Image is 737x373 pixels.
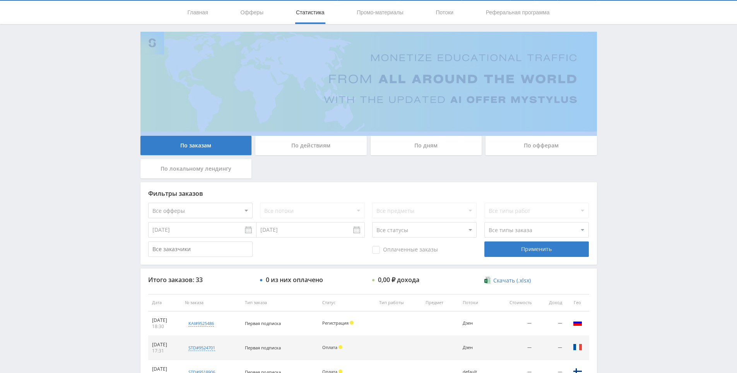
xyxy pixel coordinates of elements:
[493,277,531,284] span: Скачать (.xlsx)
[535,311,566,336] td: —
[435,1,454,24] a: Потоки
[492,311,536,336] td: —
[535,294,566,311] th: Доход
[484,276,491,284] img: xlsx
[188,320,214,327] div: kai#9525486
[148,190,589,197] div: Фильтры заказов
[266,276,323,283] div: 0 из них оплачено
[188,345,215,351] div: std#9524701
[240,1,265,24] a: Офферы
[148,241,253,257] input: Все заказчики
[181,294,241,311] th: № заказа
[484,241,589,257] div: Применить
[492,336,536,360] td: —
[486,136,597,155] div: По офферам
[566,294,589,311] th: Гео
[371,136,482,155] div: По дням
[140,32,597,132] img: Banner
[255,136,367,155] div: По действиям
[318,294,375,311] th: Статус
[148,294,181,311] th: Дата
[140,136,252,155] div: По заказам
[484,277,531,284] a: Скачать (.xlsx)
[485,1,551,24] a: Реферальная программа
[322,320,349,326] span: Регистрация
[422,294,459,311] th: Предмет
[140,159,252,178] div: По локальному лендингу
[372,246,438,254] span: Оплаченные заказы
[492,294,536,311] th: Стоимость
[245,320,281,326] span: Первая подписка
[459,294,492,311] th: Потоки
[378,276,419,283] div: 0,00 ₽ дохода
[148,276,253,283] div: Итого заказов: 33
[241,294,318,311] th: Тип заказа
[152,323,178,330] div: 18:30
[339,345,342,349] span: Холд
[152,317,178,323] div: [DATE]
[152,348,178,354] div: 17:31
[350,321,354,325] span: Холд
[463,345,489,350] div: Дзен
[573,342,582,352] img: fra.png
[375,294,422,311] th: Тип работы
[152,342,178,348] div: [DATE]
[535,336,566,360] td: —
[573,318,582,327] img: rus.png
[187,1,209,24] a: Главная
[152,366,178,372] div: [DATE]
[356,1,404,24] a: Промо-материалы
[322,344,337,350] span: Оплата
[295,1,325,24] a: Статистика
[245,345,281,351] span: Первая подписка
[463,321,489,326] div: Дзен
